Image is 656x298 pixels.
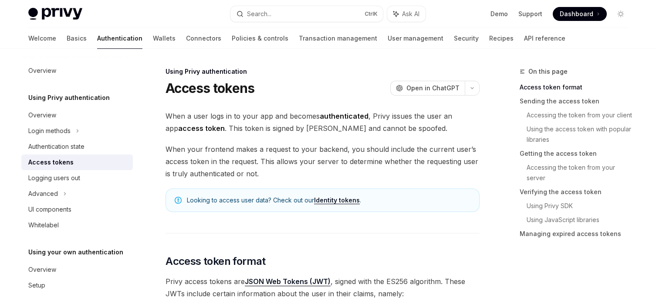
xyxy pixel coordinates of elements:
button: Ask AI [387,6,426,22]
div: Authentication state [28,141,85,152]
a: Using Privy SDK [527,199,635,213]
span: Ctrl K [365,10,378,17]
a: Access token format [520,80,635,94]
a: Sending the access token [520,94,635,108]
a: Demo [490,10,508,18]
span: On this page [528,66,568,77]
div: UI components [28,204,71,215]
a: Setup [21,277,133,293]
img: light logo [28,8,82,20]
span: Open in ChatGPT [406,84,460,92]
div: Search... [247,9,271,19]
a: Recipes [489,28,514,49]
a: Access tokens [21,154,133,170]
span: Ask AI [402,10,419,18]
a: Identity tokens [314,196,360,204]
span: Access token format [166,254,266,268]
a: Transaction management [299,28,377,49]
div: Whitelabel [28,220,59,230]
button: Toggle dark mode [614,7,628,21]
span: When your frontend makes a request to your backend, you should include the current user’s access ... [166,143,480,180]
div: Setup [28,280,45,291]
a: Using JavaScript libraries [527,213,635,227]
a: Security [454,28,479,49]
a: Using the access token with popular libraries [527,122,635,147]
h5: Using Privy authentication [28,92,110,103]
a: Authentication [97,28,142,49]
a: Wallets [153,28,176,49]
div: Overview [28,110,56,120]
span: When a user logs in to your app and becomes , Privy issues the user an app . This token is signed... [166,110,480,134]
a: Overview [21,63,133,79]
a: Support [518,10,542,18]
svg: Note [175,197,182,204]
a: Overview [21,262,133,277]
a: Getting the access token [520,147,635,161]
a: Authentication state [21,139,133,154]
div: Overview [28,65,56,76]
a: Whitelabel [21,217,133,233]
a: Welcome [28,28,56,49]
div: Login methods [28,126,71,136]
div: Using Privy authentication [166,67,480,76]
h5: Using your own authentication [28,247,123,257]
span: Dashboard [560,10,593,18]
div: Access tokens [28,157,74,168]
a: Accessing the token from your server [527,161,635,185]
div: Advanced [28,188,58,199]
a: Logging users out [21,170,133,186]
strong: access token [178,124,225,133]
div: Logging users out [28,173,80,183]
strong: authenticated [320,112,369,120]
a: Policies & controls [232,28,288,49]
button: Search...CtrlK [230,6,383,22]
a: API reference [524,28,565,49]
a: Basics [67,28,87,49]
a: Overview [21,107,133,123]
a: Accessing the token from your client [527,108,635,122]
a: Verifying the access token [520,185,635,199]
a: Managing expired access tokens [520,227,635,241]
button: Open in ChatGPT [390,81,465,96]
a: Connectors [186,28,221,49]
a: Dashboard [553,7,607,21]
span: Looking to access user data? Check out our . [187,196,470,205]
div: Overview [28,264,56,275]
a: JSON Web Tokens (JWT) [245,277,331,286]
a: User management [388,28,443,49]
a: UI components [21,202,133,217]
h1: Access tokens [166,80,254,96]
